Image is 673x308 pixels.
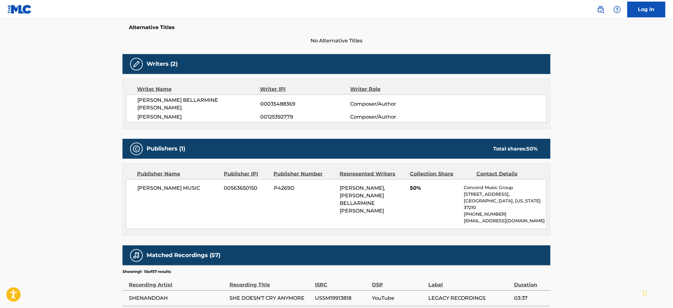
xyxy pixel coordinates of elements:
[123,37,550,45] span: No Alternative Titles
[464,198,547,211] p: [GEOGRAPHIC_DATA], [US_STATE] 37210
[597,6,605,13] img: search
[372,294,425,302] span: YouTube
[641,278,673,308] iframe: Chat Widget
[133,145,140,153] img: Publishers
[410,170,472,178] div: Collection Share
[350,100,432,108] span: Composer/Author
[527,146,538,152] span: 50 %
[594,3,607,16] a: Public Search
[260,85,350,93] div: Writer IPI
[8,5,32,14] img: MLC Logo
[137,170,219,178] div: Publisher Name
[129,294,226,302] span: SHENANDOAH
[340,170,406,178] div: Represented Writers
[340,185,386,214] span: [PERSON_NAME], [PERSON_NAME] BELLARMINE [PERSON_NAME]
[274,170,335,178] div: Publisher Number
[260,100,350,108] span: 00035488369
[129,24,544,31] h5: Alternative Titles
[137,184,219,192] span: [PERSON_NAME] MUSIC
[224,170,269,178] div: Publisher IPI
[613,6,621,13] img: help
[476,170,538,178] div: Contact Details
[350,85,432,93] div: Writer Role
[224,184,269,192] span: 00563650150
[464,211,547,218] p: [PHONE_NUMBER]
[464,184,547,191] p: Concord Music Group
[147,60,178,68] h5: Writers (2)
[350,113,432,121] span: Composer/Author
[514,274,547,289] div: Duration
[129,274,226,289] div: Recording Artist
[230,274,312,289] div: Recording Title
[429,274,511,289] div: Label
[137,96,260,112] span: [PERSON_NAME] BELLARMINE [PERSON_NAME]
[147,252,220,259] h5: Matched Recordings (57)
[464,191,547,198] p: [STREET_ADDRESS],
[147,145,185,152] h5: Publishers (1)
[493,145,538,153] div: Total shares:
[315,294,369,302] span: USSM19913818
[274,184,335,192] span: P4269D
[230,294,312,302] span: SHE DOESN'T CRY ANYMORE
[133,252,140,259] img: Matched Recordings
[315,274,369,289] div: ISRC
[137,113,260,121] span: [PERSON_NAME]
[627,2,665,17] a: Log In
[464,218,547,224] p: [EMAIL_ADDRESS][DOMAIN_NAME]
[410,184,459,192] span: 50%
[133,60,140,68] img: Writers
[260,113,350,121] span: 00125392779
[372,274,425,289] div: DSP
[514,294,547,302] span: 03:37
[137,85,260,93] div: Writer Name
[643,284,647,303] div: Drag
[123,269,171,274] p: Showing 1 - 10 of 57 results
[611,3,624,16] div: Help
[429,294,511,302] span: LEGACY RECORDINGS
